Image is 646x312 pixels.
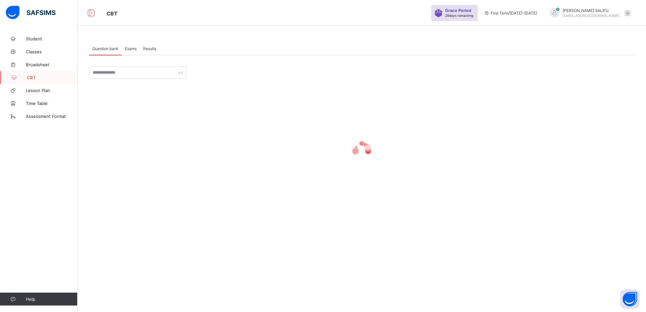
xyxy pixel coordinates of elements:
[26,36,78,41] span: Student
[563,14,620,17] span: [EMAIL_ADDRESS][DOMAIN_NAME]
[27,75,78,80] span: CBT
[445,14,473,17] span: 28 days remaining
[26,62,78,67] span: Broadsheet
[26,114,78,119] span: Assessment Format
[620,289,640,309] button: Open asap
[125,46,137,51] span: Exams
[26,296,77,302] span: Help
[107,10,118,17] span: CBT
[92,46,119,51] span: Question bank
[484,11,537,16] span: session/term information
[6,6,56,19] img: safsims
[543,8,634,18] div: ABDULRAHMAN SALIFU
[26,101,78,106] span: Time Table
[26,88,78,93] span: Lesson Plan
[143,46,156,51] span: Results
[26,49,78,54] span: Classes
[445,8,471,13] span: Grace Period
[563,8,620,13] span: [PERSON_NAME] SALIFU
[434,9,443,17] img: sticker-purple.71386a28dfed39d6af7621340158ba97.svg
